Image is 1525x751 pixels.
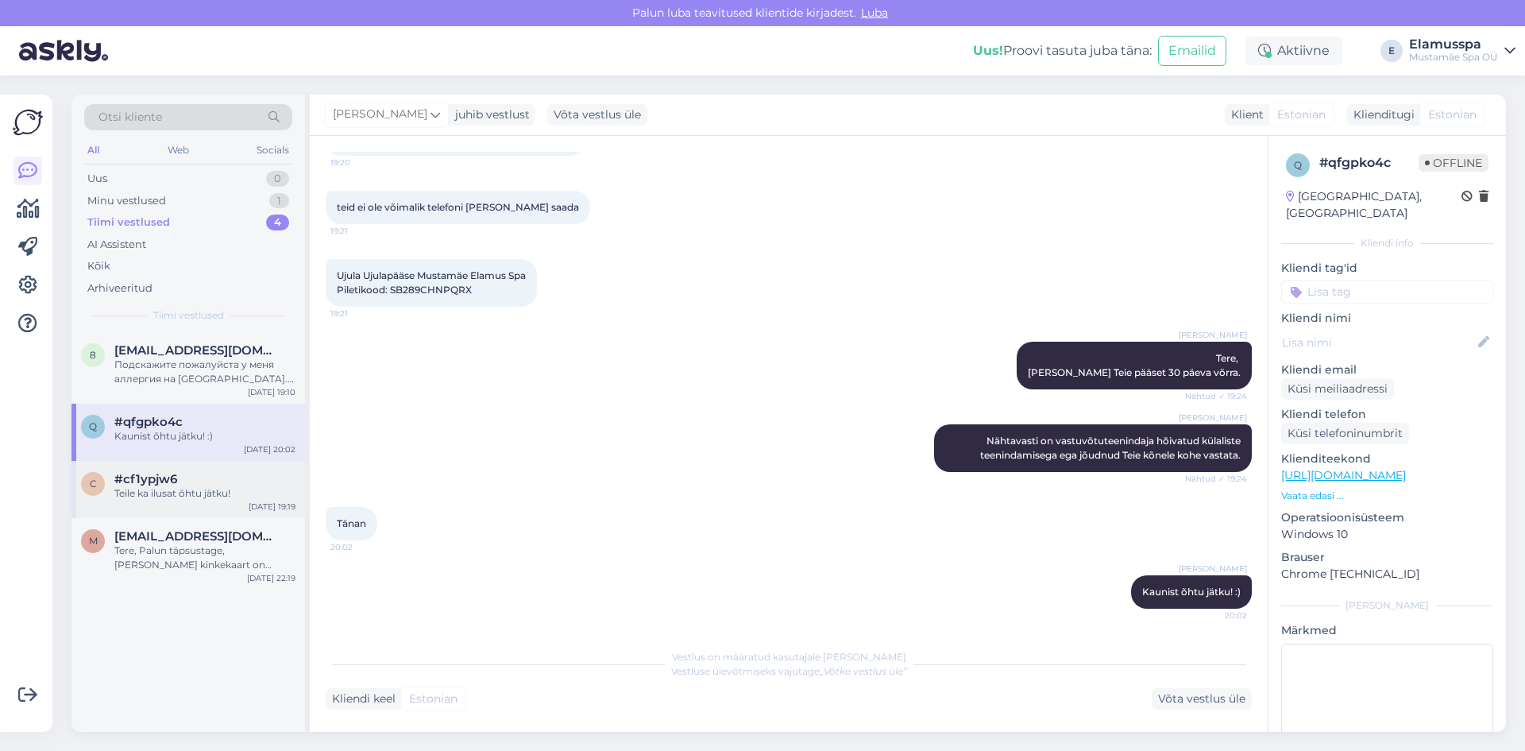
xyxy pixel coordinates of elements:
div: Kliendi info [1281,236,1493,250]
div: Aktiivne [1245,37,1342,65]
span: Otsi kliente [98,109,162,126]
p: Kliendi telefon [1281,406,1493,423]
button: Emailid [1158,36,1226,66]
div: Küsi telefoninumbrit [1281,423,1409,444]
span: 8 [90,349,96,361]
div: 0 [266,171,289,187]
span: Offline [1419,154,1488,172]
span: 85svv85@gmail.com [114,343,280,358]
span: Estonian [1428,106,1477,123]
b: Uus! [973,43,1003,58]
div: Uus [87,171,107,187]
div: Kaunist õhtu jätku! :) [114,429,295,443]
div: Kõik [87,258,110,274]
div: Tere, Palun täpsustage, [PERSON_NAME] kinkekaart on ostetud. Võimalusel saatke foto kinkekaardist... [114,544,295,572]
div: Võta vestlus üle [1152,688,1252,710]
span: marine129@mail.ru [114,529,280,544]
span: 19:21 [330,308,390,319]
p: Kliendi email [1281,362,1493,378]
p: Klienditeekond [1281,451,1493,467]
i: „Võtke vestlus üle” [820,665,907,677]
div: Arhiveeritud [87,281,152,296]
span: m [89,535,98,547]
div: Minu vestlused [87,193,166,209]
span: 20:02 [1187,610,1247,621]
div: [DATE] 22:19 [247,572,295,584]
p: Chrome [TECHNICAL_ID] [1281,566,1493,583]
div: Kliendi keel [326,691,396,707]
div: Tiimi vestlused [87,215,170,230]
div: Socials [253,140,292,161]
span: 19:21 [330,225,390,237]
span: teid ei ole võimalik telefoni [PERSON_NAME] saada [337,201,579,213]
span: 19:20 [330,157,390,168]
div: juhib vestlust [449,106,530,123]
div: Proovi tasuta juba täna: [973,41,1152,60]
p: Märkmed [1281,622,1493,639]
span: Kaunist õhtu jätku! :) [1142,586,1241,598]
div: Võta vestlus üle [547,104,647,126]
span: q [89,420,97,432]
span: c [90,478,97,490]
span: Luba [856,6,893,20]
span: Tiimi vestlused [153,308,224,323]
div: Подскажите пожалуйста у меня аллергия на [GEOGRAPHIC_DATA]. У вас вода сильно хлорированная в бас... [114,358,295,386]
input: Lisa nimi [1282,334,1475,351]
div: [DATE] 20:02 [244,443,295,455]
div: 1 [269,193,289,209]
p: Operatsioonisüsteem [1281,509,1493,526]
span: [PERSON_NAME] [1179,563,1247,575]
div: 4 [266,215,289,230]
div: E [1380,40,1403,62]
div: Web [164,140,192,161]
span: q [1294,159,1302,171]
div: All [84,140,102,161]
span: [PERSON_NAME] [333,106,427,123]
span: Estonian [1277,106,1326,123]
span: Tänan [337,517,366,529]
div: Klient [1225,106,1264,123]
a: ElamusspaMustamäe Spa OÜ [1409,38,1515,64]
div: [DATE] 19:10 [248,386,295,398]
p: Windows 10 [1281,526,1493,543]
div: Teile ka ilusat õhtu jätku! [114,486,295,501]
div: Elamusspa [1409,38,1498,51]
p: Kliendi tag'id [1281,260,1493,277]
span: #cf1ypjw6 [114,472,177,486]
span: Estonian [409,691,457,707]
span: Nähtud ✓ 19:24 [1185,390,1247,402]
span: [PERSON_NAME] [1179,412,1247,424]
div: AI Assistent [87,237,146,253]
span: Vestluse ülevõtmiseks vajutage [671,665,907,677]
p: Vaata edasi ... [1281,489,1493,503]
div: # qfgpko4c [1319,153,1419,172]
div: [DATE] 19:19 [249,501,295,513]
span: Nähtud ✓ 19:24 [1185,473,1247,485]
img: Askly Logo [13,107,43,137]
div: [PERSON_NAME] [1281,598,1493,613]
a: [URL][DOMAIN_NAME] [1281,468,1406,482]
div: Mustamäe Spa OÜ [1409,51,1498,64]
span: [PERSON_NAME] [1179,329,1247,341]
span: Ujula Ujulapääse Mustamäe Elamus Spa Piletikood: SB289CHNPQRX [337,269,526,296]
span: Vestlus on määratud kasutajale [PERSON_NAME] [672,651,906,663]
p: Brauser [1281,549,1493,566]
span: Nähtavasti on vastuvõtuteenindaja hõivatud külaliste teenindamisega ega jõudnud Teie kõnele kohe ... [980,435,1243,461]
div: Küsi meiliaadressi [1281,378,1394,400]
div: [GEOGRAPHIC_DATA], [GEOGRAPHIC_DATA] [1286,188,1461,222]
p: Kliendi nimi [1281,310,1493,327]
span: 20:02 [330,541,390,553]
input: Lisa tag [1281,280,1493,304]
div: Klienditugi [1347,106,1415,123]
span: #qfgpko4c [114,415,183,429]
